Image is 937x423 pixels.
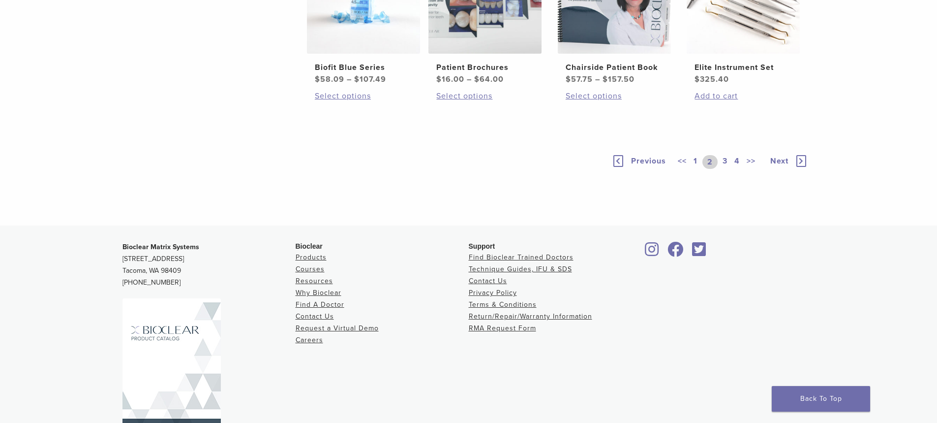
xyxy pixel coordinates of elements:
a: Find A Doctor [296,300,344,309]
bdi: 64.00 [474,74,504,84]
a: Add to cart: “Elite Instrument Set” [695,90,792,102]
strong: Bioclear Matrix Systems [122,243,199,251]
span: Previous [631,156,666,166]
a: >> [745,155,757,169]
a: Courses [296,265,325,273]
span: $ [436,74,442,84]
a: Products [296,253,327,261]
a: Select options for “Patient Brochures” [436,90,534,102]
bdi: 16.00 [436,74,464,84]
a: Request a Virtual Demo [296,324,379,332]
span: Bioclear [296,242,323,250]
bdi: 157.50 [603,74,635,84]
p: [STREET_ADDRESS] Tacoma, WA 98409 [PHONE_NUMBER] [122,241,296,289]
span: Support [469,242,495,250]
a: 1 [692,155,699,169]
bdi: 57.75 [566,74,593,84]
span: – [467,74,472,84]
h2: Elite Instrument Set [695,62,792,73]
span: $ [566,74,571,84]
bdi: 107.49 [354,74,386,84]
a: Bioclear [642,248,663,258]
h2: Chairside Patient Book [566,62,663,73]
a: Select options for “Chairside Patient Book” [566,90,663,102]
a: Return/Repair/Warranty Information [469,312,592,321]
a: << [676,155,689,169]
h2: Biofit Blue Series [315,62,412,73]
span: $ [603,74,608,84]
a: Contact Us [469,277,507,285]
a: Select options for “Biofit Blue Series” [315,90,412,102]
a: Terms & Conditions [469,300,537,309]
h2: Patient Brochures [436,62,534,73]
bdi: 325.40 [695,74,729,84]
a: Technique Guides, IFU & SDS [469,265,572,273]
a: Contact Us [296,312,334,321]
span: $ [474,74,480,84]
a: Privacy Policy [469,289,517,297]
span: $ [354,74,360,84]
a: 3 [721,155,729,169]
a: Bioclear [689,248,710,258]
a: RMA Request Form [469,324,536,332]
a: 2 [702,155,718,169]
a: Why Bioclear [296,289,341,297]
a: Find Bioclear Trained Doctors [469,253,574,261]
a: 4 [732,155,742,169]
span: $ [315,74,320,84]
span: $ [695,74,700,84]
span: Next [770,156,788,166]
span: – [347,74,352,84]
a: Back To Top [772,386,870,412]
a: Bioclear [665,248,687,258]
span: – [595,74,600,84]
bdi: 58.09 [315,74,344,84]
a: Resources [296,277,333,285]
a: Careers [296,336,323,344]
